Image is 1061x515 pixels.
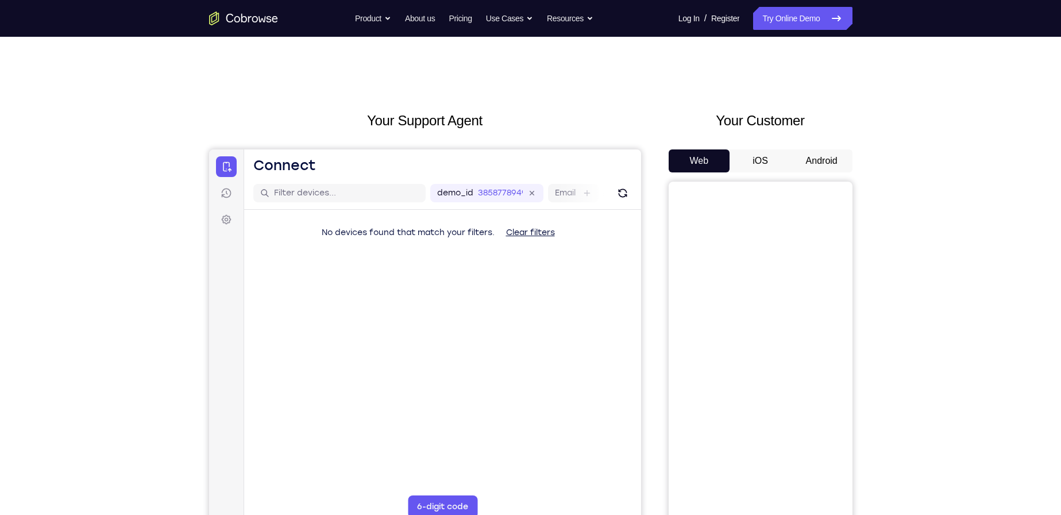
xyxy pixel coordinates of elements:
span: / [704,11,707,25]
button: iOS [730,149,791,172]
button: Android [791,149,852,172]
a: Register [711,7,739,30]
a: About us [405,7,435,30]
h2: Your Customer [669,110,852,131]
button: Product [355,7,391,30]
a: Try Online Demo [753,7,852,30]
button: Use Cases [486,7,533,30]
button: Resources [547,7,593,30]
a: Go to the home page [209,11,278,25]
a: Pricing [449,7,472,30]
button: Web [669,149,730,172]
h2: Your Support Agent [209,110,641,131]
a: Log In [678,7,700,30]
